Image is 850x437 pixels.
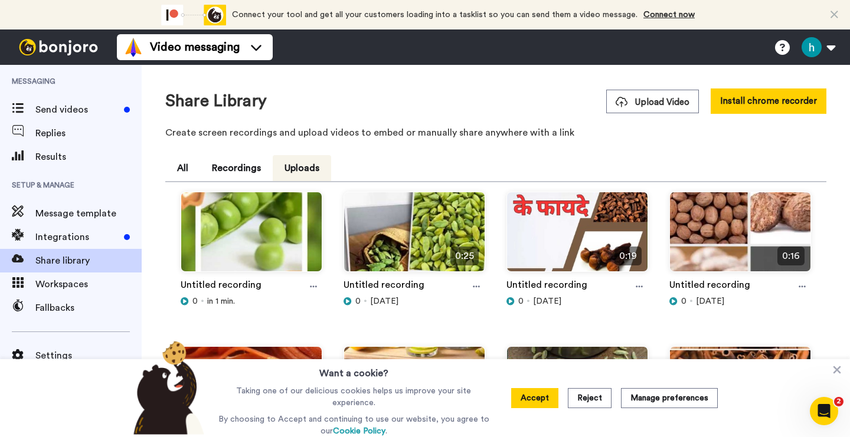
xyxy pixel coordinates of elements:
h3: Want a cookie? [319,359,388,380]
div: in 1 min. [181,295,322,307]
button: All [165,155,200,181]
button: Reject [568,388,612,408]
p: Create screen recordings and upload videos to embed or manually share anywhere with a link [165,126,826,140]
span: 0 [355,295,361,307]
span: Video messaging [150,39,240,55]
div: [DATE] [669,295,811,307]
p: By choosing to Accept and continuing to use our website, you agree to our . [215,413,492,437]
span: 0 [681,295,686,307]
img: 66d15da5-ad34-4ee0-b076-3cae384d1256_thumbnail_source_1755144247.jpg [507,347,648,436]
img: 2dea985a-d9f3-4b4b-8e43-cec3c93ef4c2_thumbnail_source_1755661682.jpg [181,192,322,281]
button: Accept [511,388,558,408]
span: 0 [518,295,524,307]
span: 0:25 [450,247,479,265]
img: vm-color.svg [124,38,143,57]
span: Integrations [35,230,119,244]
span: Share library [35,254,142,268]
h1: Share Library [165,92,267,110]
img: 1da50113-0521-4bbc-883e-087078c99476_thumbnail_source_1755403597.jpg [670,192,810,281]
iframe: Intercom live chat [810,397,838,425]
img: bj-logo-header-white.svg [14,39,103,55]
button: Uploads [273,155,331,181]
a: Untitled recording [506,278,587,295]
a: Cookie Policy [333,427,385,435]
button: Recordings [200,155,273,181]
img: 789ff8fe-37c8-4f39-8878-583b569edc5f_thumbnail_source_1755231644.jpg [344,347,485,436]
span: Settings [35,349,142,363]
div: [DATE] [506,295,648,307]
button: Install chrome recorder [711,88,826,114]
span: Send videos [35,103,119,117]
a: Connect now [643,11,695,19]
img: bbee1129-2fb2-4130-844c-d06d989e865c_thumbnail_source_1755490965.jpg [507,192,648,281]
span: 0 [192,295,198,307]
span: Upload Video [616,96,689,109]
img: 25cc25fb-d3c2-4d53-9038-dba66b76984c_thumbnail_source_1755575010.jpg [344,192,485,281]
span: 0:19 [614,247,642,265]
span: Replies [35,126,142,140]
span: 2 [834,397,844,406]
img: 5acd261b-bc12-4353-82eb-b61ee0ec5919_thumbnail_source_1755057614.jpg [670,347,810,436]
div: animation [161,5,226,25]
span: Message template [35,206,142,221]
span: Fallbacks [35,301,142,315]
a: Untitled recording [344,278,424,295]
span: 0:16 [777,247,805,265]
button: Manage preferences [621,388,718,408]
img: bear-with-cookie.png [123,340,210,435]
div: [DATE] [344,295,485,307]
a: Untitled recording [669,278,750,295]
p: Taking one of our delicious cookies helps us improve your site experience. [215,385,492,409]
span: Workspaces [35,277,142,291]
span: Results [35,150,142,164]
a: Untitled recording [181,278,261,295]
button: Upload Video [606,90,699,113]
span: Connect your tool and get all your customers loading into a tasklist so you can send them a video... [232,11,637,19]
img: 55046e09-a112-40e5-9b07-6ea0863edcbd_thumbnail_source_1755317521.jpg [181,347,322,436]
